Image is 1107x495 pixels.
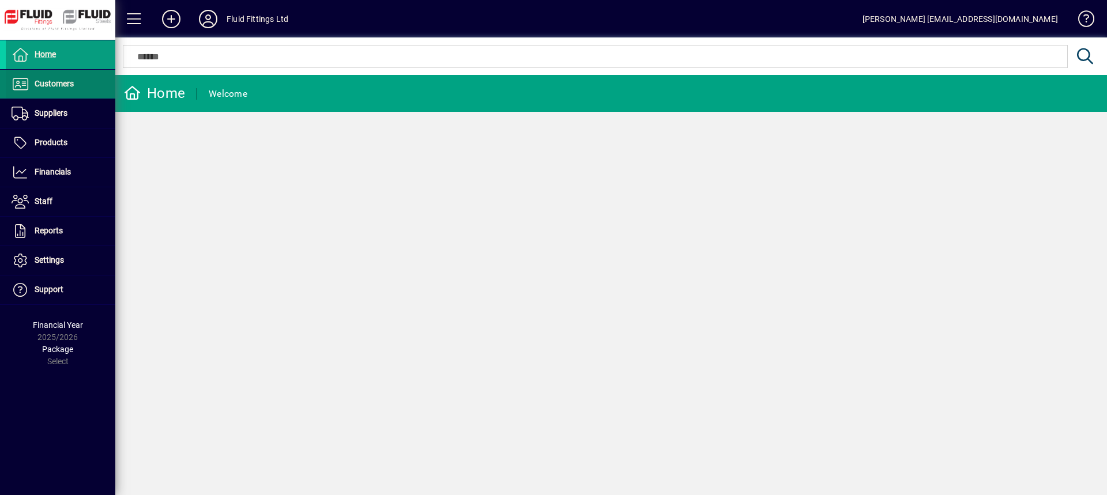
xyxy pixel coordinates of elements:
[35,285,63,294] span: Support
[6,187,115,216] a: Staff
[35,108,67,118] span: Suppliers
[6,217,115,245] a: Reports
[209,85,247,103] div: Welcome
[35,138,67,147] span: Products
[190,9,227,29] button: Profile
[227,10,288,28] div: Fluid Fittings Ltd
[35,50,56,59] span: Home
[124,84,185,103] div: Home
[33,320,83,330] span: Financial Year
[153,9,190,29] button: Add
[863,10,1058,28] div: [PERSON_NAME] [EMAIL_ADDRESS][DOMAIN_NAME]
[6,246,115,275] a: Settings
[35,255,64,264] span: Settings
[35,226,63,235] span: Reports
[6,158,115,187] a: Financials
[35,79,74,88] span: Customers
[35,167,71,176] span: Financials
[6,129,115,157] a: Products
[6,99,115,128] a: Suppliers
[35,197,52,206] span: Staff
[1070,2,1093,40] a: Knowledge Base
[6,70,115,99] a: Customers
[42,345,73,354] span: Package
[6,275,115,304] a: Support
